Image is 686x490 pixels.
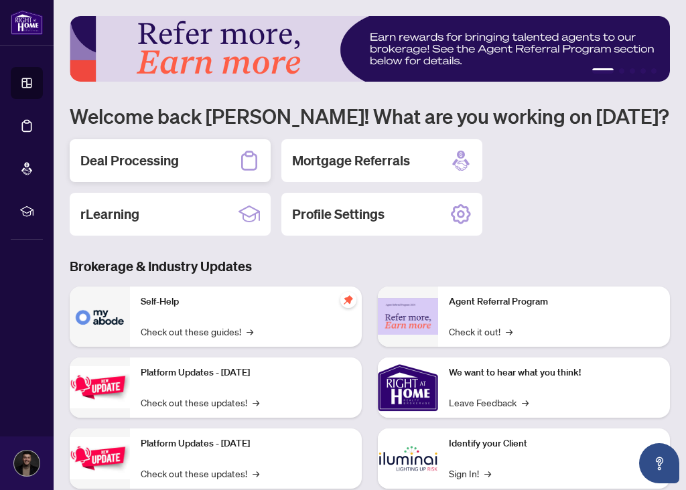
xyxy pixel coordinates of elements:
span: pushpin [340,292,356,308]
img: Profile Icon [14,451,40,476]
button: 2 [619,68,624,74]
img: Identify your Client [378,428,438,489]
button: 4 [640,68,646,74]
a: Check out these updates!→ [141,466,259,481]
img: Platform Updates - July 21, 2025 [70,366,130,408]
a: Check it out!→ [449,324,512,339]
a: Check out these guides!→ [141,324,253,339]
img: logo [11,10,43,35]
button: 3 [630,68,635,74]
button: Open asap [639,443,679,483]
h1: Welcome back [PERSON_NAME]! What are you working on [DATE]? [70,103,670,129]
span: → [253,395,259,410]
h2: Mortgage Referrals [292,151,410,170]
p: We want to hear what you think! [449,365,659,380]
img: Agent Referral Program [378,298,438,335]
img: Platform Updates - July 8, 2025 [70,437,130,479]
h2: Deal Processing [80,151,179,170]
p: Platform Updates - [DATE] [141,436,351,451]
a: Leave Feedback→ [449,395,529,410]
button: 1 [592,68,614,74]
p: Platform Updates - [DATE] [141,365,351,380]
h2: rLearning [80,205,139,224]
span: → [506,324,512,339]
p: Identify your Client [449,436,659,451]
p: Agent Referral Program [449,295,659,309]
img: We want to hear what you think! [378,357,438,418]
h2: Profile Settings [292,205,385,224]
span: → [522,395,529,410]
a: Check out these updates!→ [141,395,259,410]
button: 5 [651,68,657,74]
img: Slide 0 [70,16,670,82]
p: Self-Help [141,295,351,309]
span: → [247,324,253,339]
span: → [484,466,491,481]
span: → [253,466,259,481]
a: Sign In!→ [449,466,491,481]
h3: Brokerage & Industry Updates [70,257,670,276]
img: Self-Help [70,287,130,347]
